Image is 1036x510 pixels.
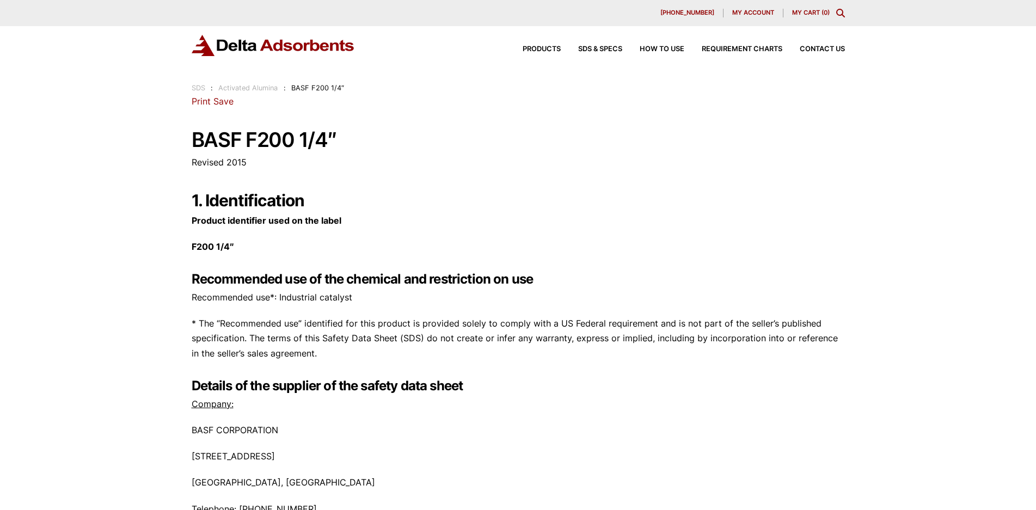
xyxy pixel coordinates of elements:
[192,316,845,361] p: * The “Recommended use” identified for this product is provided solely to comply with a US Federa...
[192,241,234,252] strong: F200 1/4″
[578,46,622,53] span: SDS & SPECS
[192,191,304,210] strong: 1. Identification
[660,10,714,16] span: [PHONE_NUMBER]
[561,46,622,53] a: SDS & SPECS
[792,9,830,16] a: My Cart (0)
[652,9,724,17] a: [PHONE_NUMBER]
[192,290,845,305] p: Recommended use*: Industrial catalyst
[218,84,278,92] a: Activated Alumina
[505,46,561,53] a: Products
[800,46,845,53] span: Contact Us
[192,449,845,464] p: [STREET_ADDRESS]
[640,46,684,53] span: How to Use
[702,46,782,53] span: Requirement Charts
[782,46,845,53] a: Contact Us
[824,9,827,16] span: 0
[732,10,774,16] span: My account
[192,271,534,287] strong: Recommended use of the chemical and restriction on use
[523,46,561,53] span: Products
[192,215,341,226] strong: Product identifier used on the label
[192,96,211,107] a: Print
[684,46,782,53] a: Requirement Charts
[291,84,344,92] span: BASF F200 1/4″
[622,46,684,53] a: How to Use
[211,84,213,92] span: :
[192,129,845,151] h1: BASF F200 1/4″
[724,9,783,17] a: My account
[192,84,205,92] a: SDS
[192,155,845,170] p: Revised 2015
[213,96,234,107] a: Save
[192,35,355,56] img: Delta Adsorbents
[284,84,286,92] span: :
[836,9,845,17] div: Toggle Modal Content
[192,398,234,409] u: Company:
[192,475,845,490] p: [GEOGRAPHIC_DATA], [GEOGRAPHIC_DATA]
[192,378,463,394] strong: Details of the supplier of the safety data sheet
[192,423,845,438] p: BASF CORPORATION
